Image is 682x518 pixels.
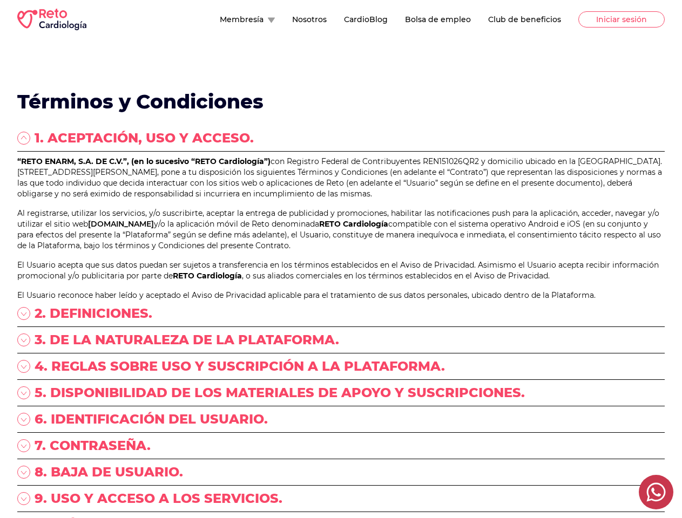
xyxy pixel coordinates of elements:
p: 2. DEFINICIONES. [35,305,152,322]
p: El Usuario acepta que sus datos puedan ser sujetos a transferencia en los términos establecidos e... [17,260,665,281]
p: El Usuario reconoce haber leído y aceptado el Aviso de Privacidad aplicable para el tratamiento d... [17,290,665,301]
p: 4. REGLAS SOBRE USO Y SUSCRIPCIÓN A LA PLATAFORMA. [35,358,445,375]
h1: Términos y Condiciones [17,91,665,112]
button: Iniciar sesión [578,11,665,28]
img: RETO Cardio Logo [17,9,86,30]
p: 5. DISPONIBILIDAD DE LOS MATERIALES DE APOYO Y SUSCRIPCIONES. [35,384,525,401]
button: Membresía [220,14,275,25]
button: Club de beneficios [488,14,561,25]
p: Al registrarse, utilizar los servicios, y/o suscribirte, aceptar la entrega de publicidad y promo... [17,208,665,251]
a: [DOMAIN_NAME] [88,219,154,229]
span: RETO Cardiología [173,271,242,281]
span: RETO Cardiología [319,219,388,229]
button: CardioBlog [344,14,388,25]
button: Bolsa de empleo [405,14,471,25]
p: 7. CONTRASEÑA. [35,437,151,454]
button: Nosotros [292,14,327,25]
p: con Registro Federal de Contribuyentes REN151026QR2 y domicilio ubicado en la [GEOGRAPHIC_DATA]. ... [17,156,665,199]
span: “RETO ENARM, S.A. DE C.V.”, (en lo sucesivo “RETO Cardiología”) [17,156,271,166]
p: 6. IDENTIFICACIÓN DEL USUARIO. [35,411,268,428]
p: 8. BAJA DE USUARIO. [35,464,183,481]
p: 9. USO Y ACCESO A LOS SERVICIOS. [35,490,282,507]
p: 1. ACEPTACIÓN, USO Y ACCESO. [35,129,254,147]
p: 3. DE LA NATURALEZA DE LA PLATAFORMA. [35,331,339,349]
